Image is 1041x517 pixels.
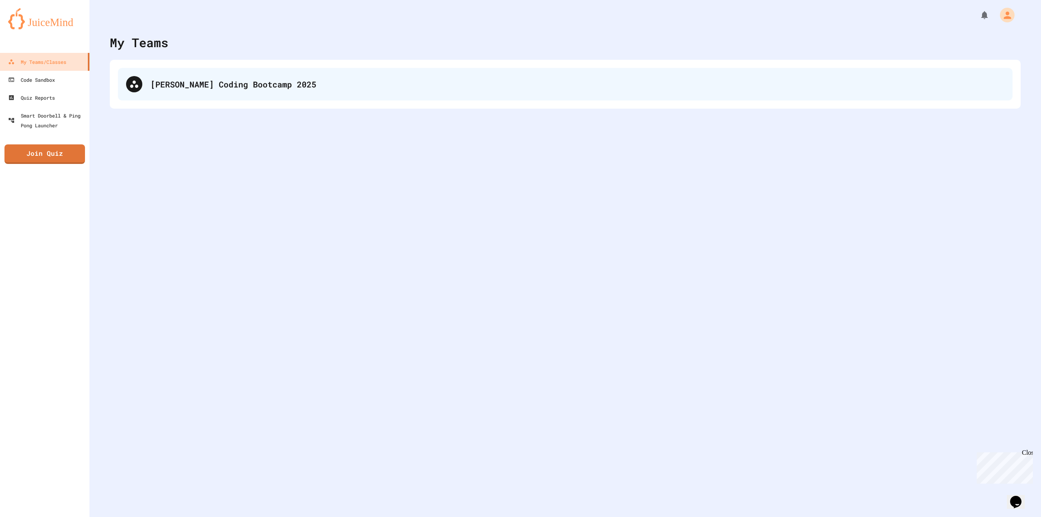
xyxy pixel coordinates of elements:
[118,68,1013,100] div: [PERSON_NAME] Coding Bootcamp 2025
[4,144,85,164] a: Join Quiz
[110,33,168,52] div: My Teams
[150,78,1004,90] div: [PERSON_NAME] Coding Bootcamp 2025
[973,449,1033,484] iframe: chat widget
[991,6,1017,24] div: My Account
[965,8,991,22] div: My Notifications
[8,8,81,29] img: logo-orange.svg
[3,3,56,52] div: Chat with us now!Close
[8,57,66,67] div: My Teams/Classes
[8,75,55,85] div: Code Sandbox
[8,111,86,130] div: Smart Doorbell & Ping Pong Launcher
[8,93,55,103] div: Quiz Reports
[1007,484,1033,509] iframe: chat widget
